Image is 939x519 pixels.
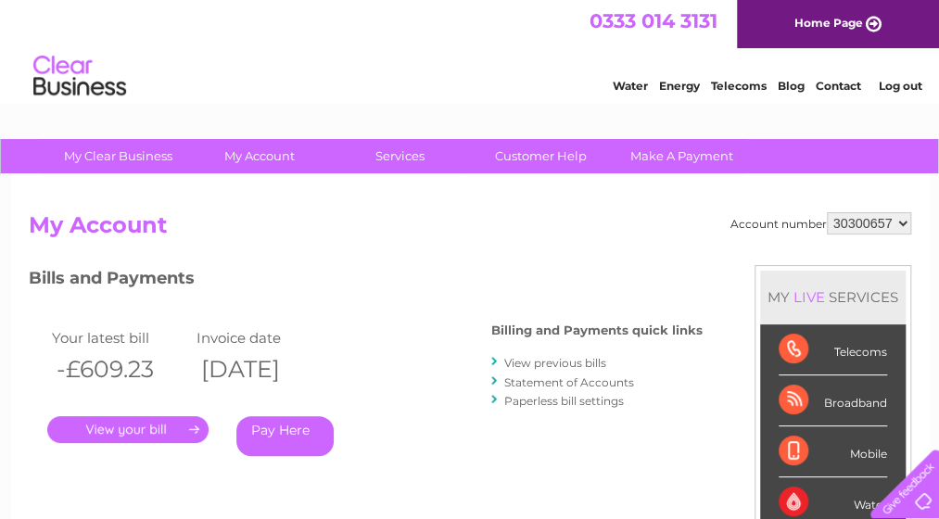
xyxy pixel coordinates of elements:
div: LIVE [790,288,829,306]
a: Energy [659,79,700,93]
img: logo.png [32,48,127,105]
a: Services [324,139,476,173]
div: Mobile [779,426,887,477]
div: MY SERVICES [760,271,906,323]
div: Clear Business is a trading name of Verastar Limited (registered in [GEOGRAPHIC_DATA] No. 3667643... [32,10,908,90]
a: Telecoms [711,79,767,93]
a: Paperless bill settings [504,394,624,408]
div: Telecoms [779,324,887,375]
a: Statement of Accounts [504,375,634,389]
a: Water [613,79,648,93]
a: Log out [878,79,921,93]
a: My Clear Business [42,139,195,173]
h4: Billing and Payments quick links [491,323,703,337]
a: My Account [183,139,336,173]
a: Customer Help [464,139,617,173]
th: [DATE] [192,350,336,388]
a: 0333 014 3131 [590,9,717,32]
a: . [47,416,209,443]
h3: Bills and Payments [29,265,703,297]
td: Your latest bill [47,325,192,350]
div: Account number [730,212,911,234]
a: Make A Payment [605,139,758,173]
a: View previous bills [504,356,606,370]
th: -£609.23 [47,350,192,388]
a: Pay Here [236,416,334,456]
div: Broadband [779,375,887,426]
h2: My Account [29,212,911,247]
td: Invoice date [192,325,336,350]
a: Contact [816,79,861,93]
a: Blog [778,79,805,93]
